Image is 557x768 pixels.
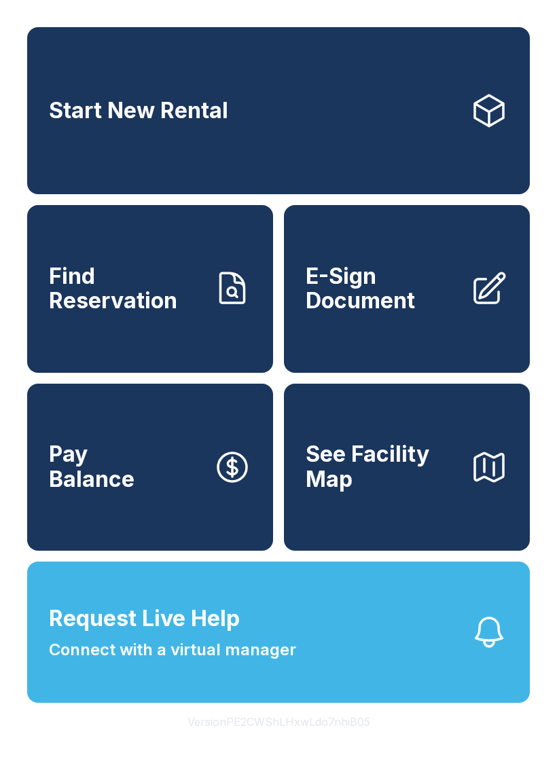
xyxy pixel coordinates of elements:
span: Connect with a virtual manager [49,638,296,662]
a: Find Reservation [27,205,273,372]
a: E-Sign Document [284,205,530,372]
a: Start New Rental [27,27,530,194]
button: See Facility Map [284,384,530,551]
span: Start New Rental [49,98,228,124]
span: Find Reservation [49,264,202,314]
span: See Facility Map [306,442,459,492]
a: PayBalance [27,384,273,551]
span: Pay Balance [49,442,134,492]
button: VersionPE2CWShLHxwLdo7nhiB05 [177,703,381,741]
span: E-Sign Document [306,264,459,314]
button: Request Live HelpConnect with a virtual manager [27,562,530,703]
span: Request Live Help [49,602,240,635]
